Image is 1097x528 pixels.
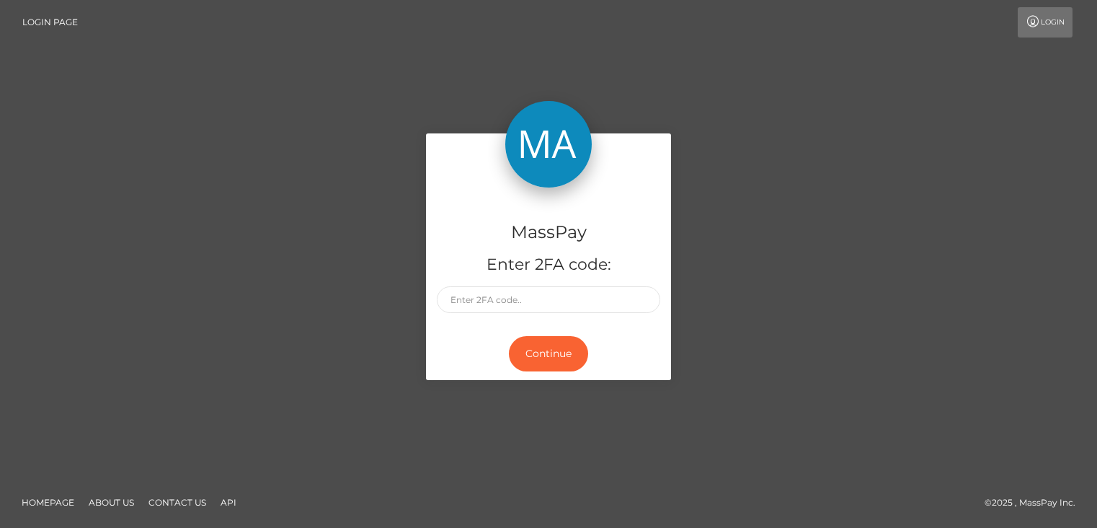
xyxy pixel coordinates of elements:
h5: Enter 2FA code: [437,254,660,276]
a: About Us [83,491,140,514]
a: Login Page [22,7,78,38]
h4: MassPay [437,220,660,245]
img: MassPay [505,101,592,188]
a: Contact Us [143,491,212,514]
a: Login [1018,7,1072,38]
div: © 2025 , MassPay Inc. [985,495,1086,511]
input: Enter 2FA code.. [437,286,660,313]
a: Homepage [16,491,80,514]
button: Continue [509,336,588,371]
a: API [215,491,242,514]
